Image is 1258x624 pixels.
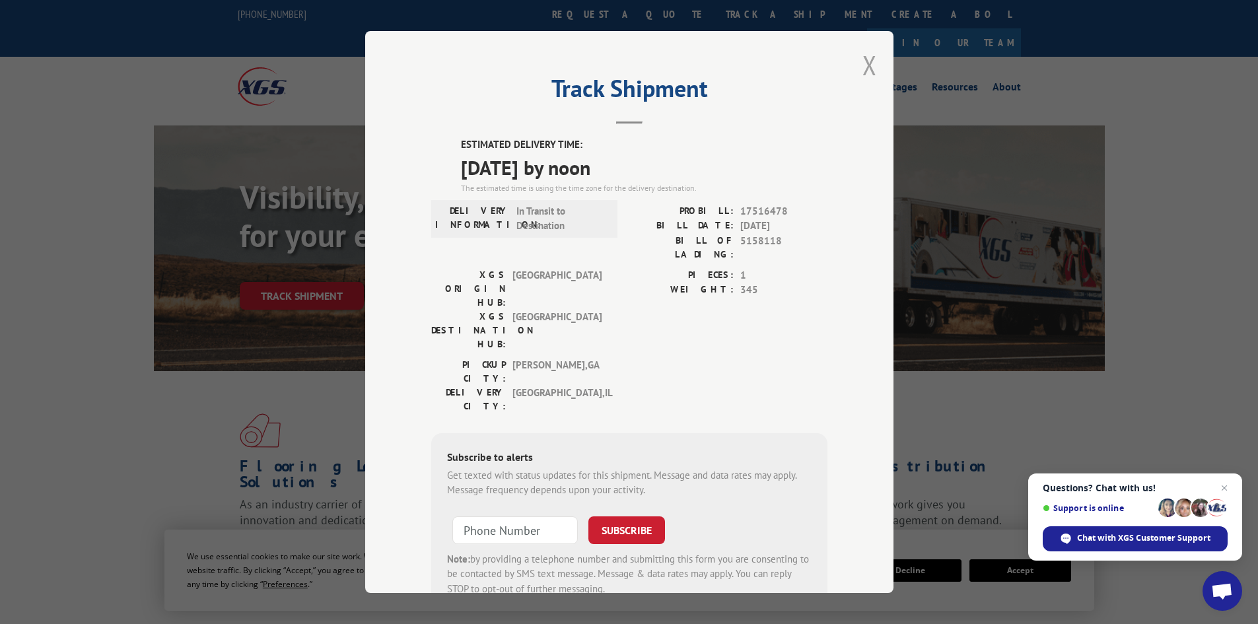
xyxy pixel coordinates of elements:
[461,137,827,153] label: ESTIMATED DELIVERY TIME:
[512,310,602,351] span: [GEOGRAPHIC_DATA]
[516,204,606,234] span: In Transit to Destination
[740,283,827,298] span: 345
[447,449,812,468] div: Subscribe to alerts
[452,516,578,544] input: Phone Number
[740,219,827,234] span: [DATE]
[629,283,734,298] label: WEIGHT:
[1043,526,1228,551] span: Chat with XGS Customer Support
[740,234,827,261] span: 5158118
[629,268,734,283] label: PIECES:
[431,358,506,386] label: PICKUP CITY:
[431,386,506,413] label: DELIVERY CITY:
[512,358,602,386] span: [PERSON_NAME] , GA
[435,204,510,234] label: DELIVERY INFORMATION:
[629,204,734,219] label: PROBILL:
[588,516,665,544] button: SUBSCRIBE
[1203,571,1242,611] a: Open chat
[431,268,506,310] label: XGS ORIGIN HUB:
[740,268,827,283] span: 1
[461,182,827,194] div: The estimated time is using the time zone for the delivery destination.
[447,552,812,597] div: by providing a telephone number and submitting this form you are consenting to be contacted by SM...
[1043,483,1228,493] span: Questions? Chat with us!
[512,386,602,413] span: [GEOGRAPHIC_DATA] , IL
[431,310,506,351] label: XGS DESTINATION HUB:
[740,204,827,219] span: 17516478
[862,48,877,83] button: Close modal
[629,234,734,261] label: BILL OF LADING:
[1077,532,1210,544] span: Chat with XGS Customer Support
[512,268,602,310] span: [GEOGRAPHIC_DATA]
[447,468,812,498] div: Get texted with status updates for this shipment. Message and data rates may apply. Message frequ...
[629,219,734,234] label: BILL DATE:
[447,553,470,565] strong: Note:
[431,79,827,104] h2: Track Shipment
[461,153,827,182] span: [DATE] by noon
[1043,503,1154,513] span: Support is online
